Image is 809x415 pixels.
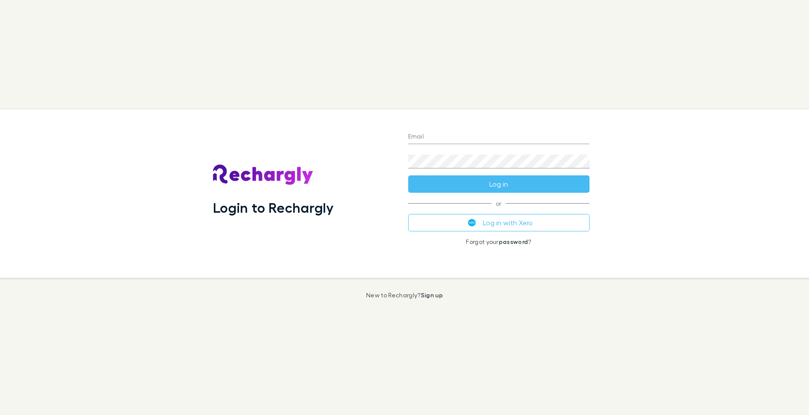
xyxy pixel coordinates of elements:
p: Forgot your ? [408,238,590,245]
button: Log in with Xero [408,214,590,231]
p: New to Rechargly? [366,292,443,299]
button: Log in [408,175,590,193]
a: password [499,238,528,245]
img: Xero's logo [468,219,476,227]
img: Rechargly's Logo [213,165,314,185]
a: Sign up [421,291,443,299]
h1: Login to Rechargly [213,199,334,216]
